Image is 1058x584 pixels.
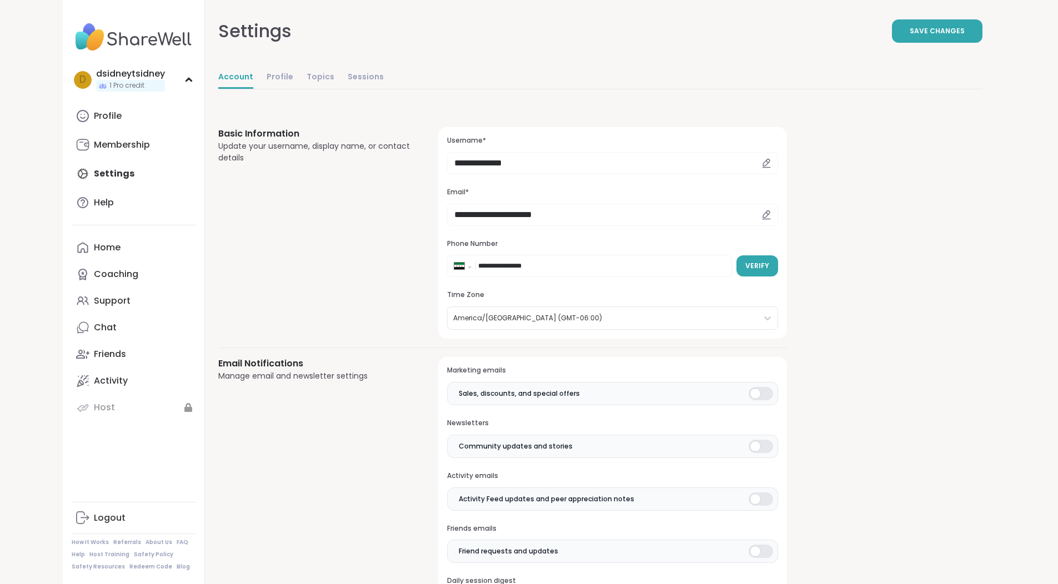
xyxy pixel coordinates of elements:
[94,241,121,254] div: Home
[177,538,188,546] a: FAQ
[447,471,778,481] h3: Activity emails
[72,505,195,531] a: Logout
[72,234,195,261] a: Home
[447,366,778,375] h3: Marketing emails
[89,551,129,558] a: Host Training
[72,314,195,341] a: Chat
[447,239,778,249] h3: Phone Number
[94,268,138,280] div: Coaching
[72,538,109,546] a: How It Works
[94,295,131,307] div: Support
[72,132,195,158] a: Membership
[218,140,412,164] div: Update your username, display name, or contact details
[910,26,965,36] span: Save Changes
[447,524,778,533] h3: Friends emails
[72,367,195,394] a: Activity
[94,321,117,334] div: Chat
[348,67,384,89] a: Sessions
[447,136,778,145] h3: Username*
[94,512,126,524] div: Logout
[72,189,195,216] a: Help
[307,67,334,89] a: Topics
[267,67,293,89] a: Profile
[459,389,580,399] span: Sales, discounts, and special offers
[218,67,253,89] a: Account
[72,288,195,314] a: Support
[72,563,125,571] a: Safety Resources
[96,68,165,80] div: dsidneytsidney
[736,255,778,276] button: Verify
[109,81,144,90] span: 1 Pro credit
[79,73,86,87] span: d
[447,290,778,300] h3: Time Zone
[892,19,982,43] button: Save Changes
[94,348,126,360] div: Friends
[72,394,195,421] a: Host
[447,419,778,428] h3: Newsletters
[72,551,85,558] a: Help
[72,341,195,367] a: Friends
[459,546,558,556] span: Friend requests and updates
[447,188,778,197] h3: Email*
[218,127,412,140] h3: Basic Information
[94,197,114,209] div: Help
[218,18,292,44] div: Settings
[218,357,412,370] h3: Email Notifications
[134,551,173,558] a: Safety Policy
[459,494,634,504] span: Activity Feed updates and peer appreciation notes
[218,370,412,382] div: Manage email and newsletter settings
[113,538,141,546] a: Referrals
[745,261,769,271] span: Verify
[72,103,195,129] a: Profile
[129,563,172,571] a: Redeem Code
[94,375,128,387] div: Activity
[94,401,115,414] div: Host
[177,563,190,571] a: Blog
[72,261,195,288] a: Coaching
[146,538,172,546] a: About Us
[94,139,150,151] div: Membership
[459,441,573,451] span: Community updates and stories
[72,18,195,57] img: ShareWell Nav Logo
[94,110,122,122] div: Profile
